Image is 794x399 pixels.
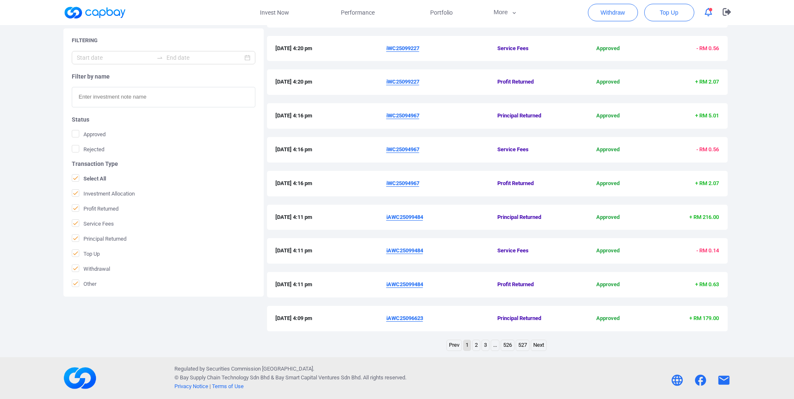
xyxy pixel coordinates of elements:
span: Service Fees [497,145,571,154]
span: Investment Allocation [72,189,135,198]
a: ... [491,340,499,351]
span: Approved [571,280,645,289]
span: Other [72,280,96,288]
span: Profit Returned [497,179,571,188]
span: Approved [571,78,645,86]
a: Page 3 [482,340,489,351]
span: Service Fees [497,44,571,53]
u: iWC25094967 [386,146,419,152]
span: Service Fees [72,219,114,228]
span: [DATE] 4:11 pm [275,280,386,289]
u: iAWC25099484 [386,281,423,287]
span: Profit Returned [72,204,118,213]
u: iAWC25099484 [386,214,423,220]
span: Approved [571,112,645,120]
input: Enter investment note name [72,87,255,107]
button: Top Up [644,4,694,21]
span: Principal Returned [497,314,571,323]
h5: Filtering [72,37,98,44]
span: - RM 0.56 [696,146,719,152]
button: Withdraw [588,4,638,21]
u: iWC25094967 [386,112,419,119]
span: [DATE] 4:16 pm [275,179,386,188]
span: Approved [571,44,645,53]
span: - RM 0.56 [696,45,719,51]
a: Page 526 [501,340,514,351]
span: + RM 216.00 [689,214,719,220]
span: Withdrawal [72,264,110,273]
input: Start date [77,53,153,62]
span: Principal Returned [72,234,126,243]
span: Profit Returned [497,280,571,289]
span: to [156,54,163,61]
a: Page 527 [516,340,529,351]
span: + RM 2.07 [695,79,719,85]
span: + RM 179.00 [689,315,719,321]
span: - RM 0.14 [696,247,719,254]
span: [DATE] 4:16 pm [275,112,386,120]
span: Performance [341,8,375,17]
span: [DATE] 4:09 pm [275,314,386,323]
span: Principal Returned [497,112,571,120]
span: Top Up [660,8,678,17]
span: swap-right [156,54,163,61]
input: End date [166,53,243,62]
u: iAWC25099484 [386,247,423,254]
span: [DATE] 4:11 pm [275,213,386,222]
span: Approved [72,130,106,138]
span: Approved [571,213,645,222]
span: [DATE] 4:20 pm [275,78,386,86]
span: Profit Returned [497,78,571,86]
span: + RM 2.07 [695,180,719,186]
img: footerLogo [63,361,97,395]
a: Previous page [447,340,461,351]
u: iWC25099227 [386,45,419,51]
h5: Filter by name [72,73,255,80]
u: iAWC25096623 [386,315,423,321]
span: Approved [571,314,645,323]
span: Service Fees [497,247,571,255]
span: [DATE] 4:20 pm [275,44,386,53]
span: Approved [571,179,645,188]
p: Regulated by Securities Commission [GEOGRAPHIC_DATA]. © Bay Supply Chain Technology Sdn Bhd & . A... [174,365,406,391]
u: iWC25099227 [386,79,419,85]
span: Approved [571,145,645,154]
span: Rejected [72,145,104,153]
span: + RM 5.01 [695,112,719,119]
span: [DATE] 4:11 pm [275,247,386,255]
span: Approved [571,247,645,255]
span: Portfolio [430,8,453,17]
a: Privacy Notice [174,383,208,389]
span: Select All [72,174,106,183]
a: Next page [531,340,546,351]
h5: Transaction Type [72,160,255,168]
span: Top Up [72,249,100,258]
h5: Status [72,116,255,123]
a: Terms of Use [212,383,244,389]
span: [DATE] 4:16 pm [275,145,386,154]
span: Bay Smart Capital Ventures Sdn Bhd [275,374,360,381]
a: Page 2 [473,340,480,351]
a: Page 1 is your current page [464,340,471,351]
span: + RM 0.63 [695,281,719,287]
u: iWC25094967 [386,180,419,186]
span: Principal Returned [497,213,571,222]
